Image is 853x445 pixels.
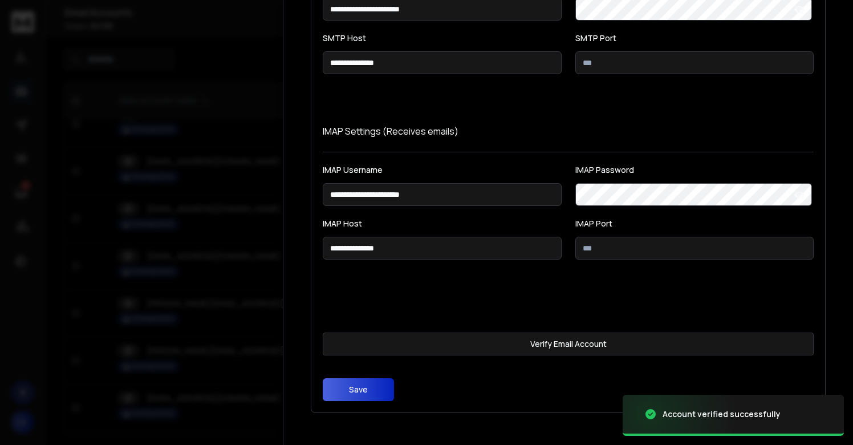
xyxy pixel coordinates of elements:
div: Account verified successfully [663,408,781,420]
label: IMAP Username [323,166,562,174]
label: SMTP Port [575,34,814,42]
button: Verify Email Account [323,333,814,355]
label: IMAP Password [575,166,814,174]
label: SMTP Host [323,34,562,42]
label: IMAP Host [323,220,562,228]
button: Save [323,378,394,401]
label: IMAP Port [575,220,814,228]
p: IMAP Settings (Receives emails) [323,124,814,138]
